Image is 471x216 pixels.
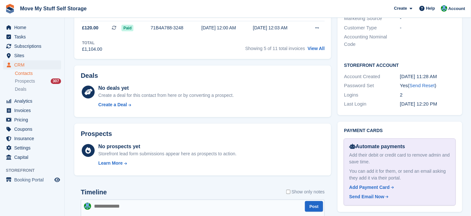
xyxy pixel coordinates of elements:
[344,100,400,108] div: Last Login
[14,42,53,51] span: Subscriptions
[3,143,61,152] a: menu
[15,70,61,77] a: Contacts
[305,201,323,212] button: Post
[349,152,450,165] div: Add their debit or credit card to remove admin and save time.
[344,82,400,89] div: Password Set
[394,5,407,12] span: Create
[400,82,456,89] div: Yes
[14,153,53,162] span: Capital
[3,153,61,162] a: menu
[81,189,107,196] h2: Timeline
[344,24,400,32] div: Customer Type
[82,46,102,53] div: £1,104.00
[14,175,53,184] span: Booking Portal
[15,78,61,85] a: Prospects 307
[15,86,61,93] a: Deals
[3,32,61,41] a: menu
[253,25,305,31] div: [DATE] 12:03 AM
[448,5,465,12] span: Account
[98,160,122,167] div: Learn More
[349,184,448,191] a: Add Payment Card
[245,46,305,51] span: Showing 5 of 11 total invoices
[98,143,236,150] div: No prospects yet
[286,189,290,195] input: Show only notes
[308,46,325,51] a: View All
[400,101,437,107] time: 2024-10-08 11:20:28 UTC
[98,84,234,92] div: No deals yet
[441,5,447,12] img: Dan
[14,134,53,143] span: Insurance
[53,176,61,184] a: Preview store
[98,92,234,99] div: Create a deal for this contact from here or by converting a prospect.
[14,106,53,115] span: Invoices
[400,15,456,22] div: -
[3,125,61,134] a: menu
[84,203,91,210] img: Dan
[6,167,64,174] span: Storefront
[14,32,53,41] span: Tasks
[344,62,456,68] h2: Storefront Account
[3,23,61,32] a: menu
[400,73,456,80] div: [DATE] 11:28 AM
[14,23,53,32] span: Home
[3,97,61,106] a: menu
[349,184,390,191] div: Add Payment Card
[98,101,234,108] a: Create a Deal
[14,60,53,69] span: CRM
[344,15,400,22] div: Marketing Source
[408,83,436,88] span: ( )
[14,97,53,106] span: Analytics
[14,51,53,60] span: Sites
[349,168,450,181] div: You can add it for them, or send an email asking they add it via their portal.
[344,128,456,133] h2: Payment cards
[151,25,202,31] div: 71B4A788-3248
[410,83,435,88] a: Send Reset
[344,33,400,48] div: Accounting Nominal Code
[15,78,35,84] span: Prospects
[121,25,133,31] span: Paid
[3,51,61,60] a: menu
[400,91,456,99] div: 2
[81,72,98,79] h2: Deals
[82,40,102,46] div: Total
[14,115,53,124] span: Pricing
[400,24,456,32] div: -
[17,3,89,14] a: Move My Stuff Self Storage
[426,5,435,12] span: Help
[51,78,61,84] div: 307
[15,86,26,92] span: Deals
[82,25,99,31] span: £120.00
[14,125,53,134] span: Coupons
[98,150,236,157] div: Storefront lead form submissions appear here as prospects to action.
[5,4,15,14] img: stora-icon-8386f47178a22dfd0bd8f6a31ec36ba5ce8667c1dd55bd0f319d3a0aa187defe.svg
[98,101,127,108] div: Create a Deal
[349,143,450,150] div: Automate payments
[98,160,236,167] a: Learn More
[344,73,400,80] div: Account Created
[3,134,61,143] a: menu
[3,60,61,69] a: menu
[14,143,53,152] span: Settings
[286,189,325,195] label: Show only notes
[3,42,61,51] a: menu
[3,115,61,124] a: menu
[3,106,61,115] a: menu
[3,175,61,184] a: menu
[202,25,253,31] div: [DATE] 12:00 AM
[349,193,384,200] div: Send Email Now
[344,91,400,99] div: Logins
[81,130,112,138] h2: Prospects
